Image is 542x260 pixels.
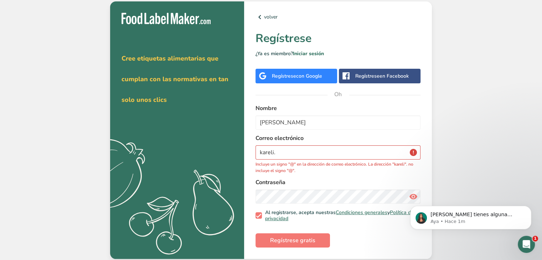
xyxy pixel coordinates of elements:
font: Regístrese gratis [270,236,315,244]
font: Incluye un signo "@" en la dirección de correo electrónico. La dirección "kareli". no incluye el ... [255,161,413,173]
font: 1 [534,236,537,241]
font: Nombre [255,104,277,112]
font: y [387,209,390,216]
font: Oh [334,90,342,98]
iframe: Mensaje de notificaciones del intercomunicador [399,191,542,241]
font: Al registrarse, acepta nuestras [265,209,336,216]
a: volver [255,13,420,21]
font: Regístrese [355,73,380,79]
button: Regístrese gratis [255,233,330,248]
font: en Facebook [380,73,409,79]
input: correo electrónico@ejemplo.com [255,145,420,160]
font: Cree etiquetas alimentarias que cumplan con las normativas en tan solo unos clics [122,54,228,104]
font: volver [264,14,278,20]
img: Fabricante de etiquetas para alimentos [122,13,211,25]
font: Contraseña [255,178,285,186]
font: Regístrese [255,31,311,46]
font: Correo electrónico [255,134,304,142]
a: Condiciones generales [336,209,387,216]
font: ¿Ya es miembro? [255,50,293,57]
a: Política de privacidad [265,209,414,222]
font: con Google [296,73,322,79]
input: Juan Pérez [255,115,420,130]
a: Iniciar sesión [293,50,324,57]
iframe: Chat en vivo de Intercom [518,236,535,253]
font: Regístrese [272,73,296,79]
